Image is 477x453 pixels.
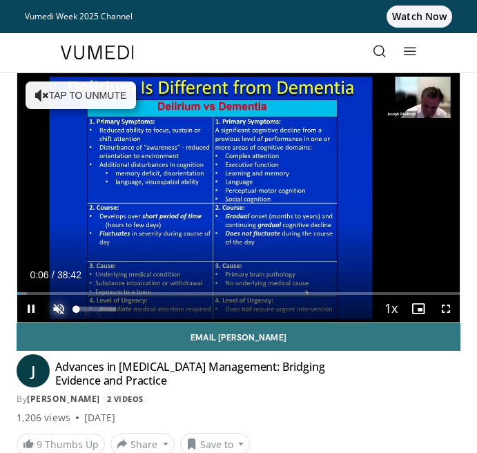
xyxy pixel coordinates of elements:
button: Enable picture-in-picture mode [405,295,432,322]
a: Vumedi Week 2025 ChannelWatch Now [25,6,452,28]
video-js: Video Player [17,73,460,322]
span: 38:42 [57,269,81,280]
button: Fullscreen [432,295,460,322]
button: Pause [17,295,45,322]
div: Progress Bar [17,292,460,295]
img: VuMedi Logo [61,46,134,59]
span: Watch Now [387,6,452,28]
div: Volume Level [76,307,115,311]
span: / [52,269,55,280]
button: Tap to unmute [26,81,136,109]
div: [DATE] [84,411,115,425]
a: 2 Videos [102,393,148,405]
div: By [17,393,460,405]
span: 1,206 views [17,411,70,425]
button: Playback Rate [377,295,405,322]
button: Unmute [45,295,72,322]
span: Vumedi Week 2025 Channel [25,10,133,22]
h4: Advances in [MEDICAL_DATA] Management: Bridging Evidence and Practice [55,360,369,387]
a: Email [PERSON_NAME] [17,323,460,351]
span: 0:06 [30,269,48,280]
a: J [17,354,50,387]
span: 9 [37,438,42,451]
a: [PERSON_NAME] [27,393,100,405]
